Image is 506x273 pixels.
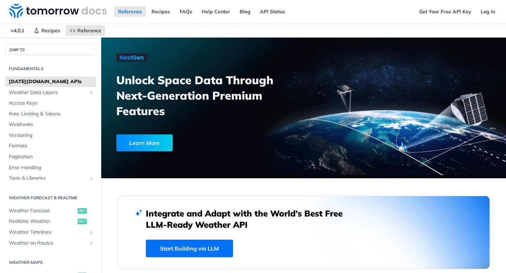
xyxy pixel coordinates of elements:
[9,132,94,139] span: Versioning
[89,175,94,181] button: Show subpages for Tools & Libraries
[5,195,96,201] h2: Weather Forecast & realtime
[5,259,96,266] h2: Weather Maps
[9,218,76,225] span: Realtime Weather
[9,78,94,85] span: [DATE][DOMAIN_NAME] APIs
[116,134,272,151] a: Learn More
[5,173,96,184] a: Tools & LibrariesShow subpages for Tools & Libraries
[89,240,94,246] button: Show subpages for Weather on Routes
[5,119,96,130] a: Webhooks
[146,208,353,230] h2: Integrate and Adapt with the World’s Best Free LLM-Ready Weather API
[116,134,173,151] div: Learn More
[78,219,87,224] span: get
[236,6,254,17] a: Blog
[41,27,60,34] span: Recipes
[9,229,87,236] span: Weather Timelines
[5,162,96,173] a: Error Handling
[415,6,475,17] a: Get Your Free API Key
[198,6,234,17] a: Help Center
[9,100,94,107] span: Access Keys
[89,229,94,235] button: Show subpages for Weather Timelines
[5,130,96,141] a: Versioning
[5,66,96,72] h2: Fundamentals
[5,141,96,151] a: Formats
[9,207,76,214] span: Weather Forecast
[9,153,94,160] span: Pagination
[66,25,105,36] a: Reference
[78,208,87,214] span: get
[30,25,64,36] a: Recipes
[5,87,96,98] a: Weather Data LayersShow subpages for Weather Data Layers
[256,6,289,17] a: API Status
[9,121,94,128] span: Webhooks
[176,6,196,17] a: FAQs
[148,6,174,17] a: Recipes
[5,45,96,55] button: JUMP TO
[9,175,87,182] span: Tools & Libraries
[9,240,87,247] span: Weather on Routes
[9,4,107,18] img: Tomorrow.io Weather API Docs
[5,206,96,216] a: Weather Forecastget
[5,109,96,119] a: Rate Limiting & Tokens
[116,72,311,119] h3: Unlock Space Data Through Next-Generation Premium Features
[77,27,101,34] span: Reference
[5,152,96,162] a: Pagination
[9,111,94,118] span: Rate Limiting & Tokens
[5,76,96,87] a: [DATE][DOMAIN_NAME] APIs
[5,216,96,227] a: Realtime Weatherget
[5,98,96,108] a: Access Keys
[477,6,499,17] a: Log In
[9,164,94,171] span: Error Handling
[114,6,146,17] a: Reference
[5,227,96,238] a: Weather TimelinesShow subpages for Weather Timelines
[5,238,96,248] a: Weather on RoutesShow subpages for Weather on Routes
[116,53,147,62] img: NextGen
[89,90,94,95] button: Show subpages for Weather Data Layers
[9,142,94,149] span: Formats
[9,89,87,96] span: Weather Data Layers
[7,25,28,36] span: v4.0.1
[146,240,233,257] a: Start Building via LLM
